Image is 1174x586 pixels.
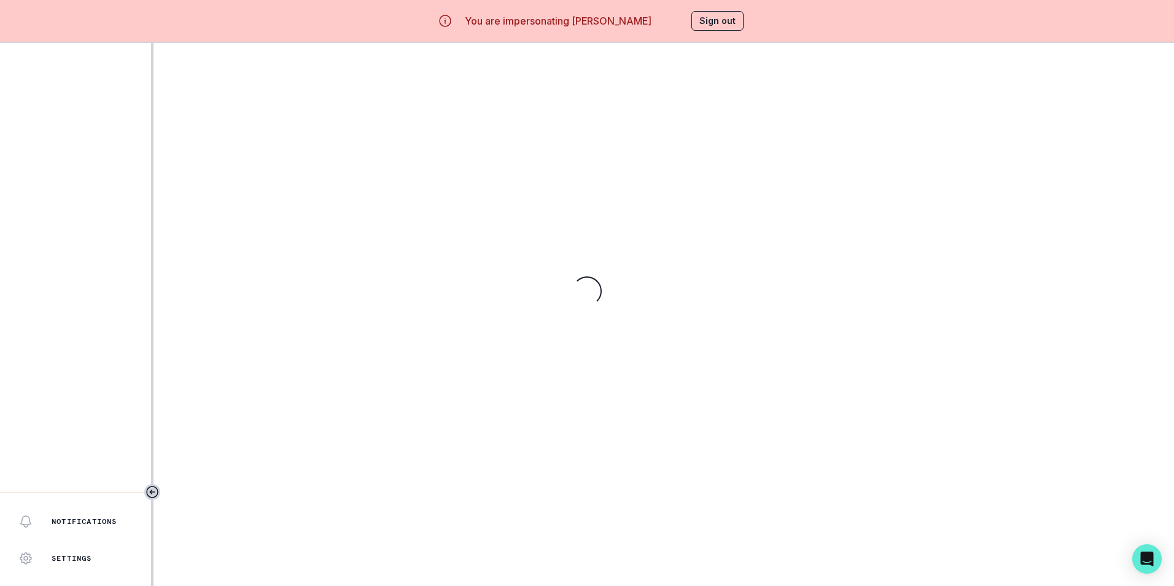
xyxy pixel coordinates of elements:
p: Settings [52,553,92,563]
p: You are impersonating [PERSON_NAME] [465,14,651,28]
button: Toggle sidebar [144,484,160,500]
p: Notifications [52,517,117,526]
button: Sign out [691,11,744,31]
div: Open Intercom Messenger [1132,544,1162,574]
